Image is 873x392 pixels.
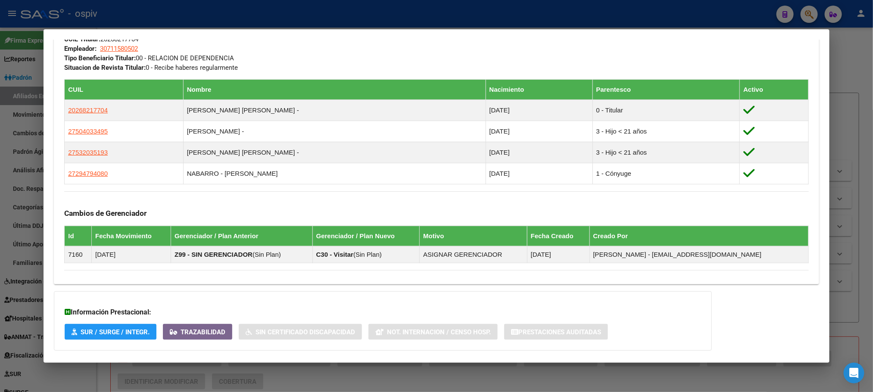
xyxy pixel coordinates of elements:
[64,35,138,43] span: 20268217704
[171,226,312,246] th: Gerenciador / Plan Anterior
[171,246,312,263] td: ( )
[486,100,592,121] td: [DATE]
[163,324,232,340] button: Trazabilidad
[527,226,589,246] th: Fecha Creado
[64,208,808,218] h3: Cambios de Gerenciador
[68,128,108,135] span: 27504033495
[68,170,108,177] span: 27294794080
[589,226,808,246] th: Creado Por
[504,324,608,340] button: Prestaciones Auditadas
[592,142,740,163] td: 3 - Hijo < 21 años
[64,54,136,62] strong: Tipo Beneficiario Titular:
[68,149,108,156] span: 27532035193
[255,251,279,258] span: Sin Plan
[256,328,355,336] span: Sin Certificado Discapacidad
[65,246,92,263] td: 7160
[387,328,491,336] span: Not. Internacion / Censo Hosp.
[592,163,740,184] td: 1 - Cónyuge
[518,328,601,336] span: Prestaciones Auditadas
[65,226,92,246] th: Id
[92,246,171,263] td: [DATE]
[64,35,100,43] strong: CUIL Titular:
[355,251,380,258] span: Sin Plan
[65,307,701,317] h3: Información Prestacional:
[589,246,808,263] td: [PERSON_NAME] - [EMAIL_ADDRESS][DOMAIN_NAME]
[316,251,353,258] strong: C30 - Visitar
[183,121,486,142] td: [PERSON_NAME] -
[175,251,253,258] strong: Z99 - SIN GERENCIADOR
[183,142,486,163] td: [PERSON_NAME] [PERSON_NAME] -
[486,163,592,184] td: [DATE]
[312,246,420,263] td: ( )
[486,142,592,163] td: [DATE]
[92,226,171,246] th: Fecha Movimiento
[592,100,740,121] td: 0 - Titular
[81,328,150,336] span: SUR / SURGE / INTEGR.
[64,64,238,72] span: 0 - Recibe haberes regularmente
[68,106,108,114] span: 20268217704
[181,328,225,336] span: Trazabilidad
[183,79,486,100] th: Nombre
[368,324,498,340] button: Not. Internacion / Censo Hosp.
[592,121,740,142] td: 3 - Hijo < 21 años
[183,100,486,121] td: [PERSON_NAME] [PERSON_NAME] -
[486,79,592,100] th: Nacimiento
[420,246,527,263] td: ASIGNAR GERENCIADOR
[183,163,486,184] td: NABARRO - [PERSON_NAME]
[420,226,527,246] th: Motivo
[592,79,740,100] th: Parentesco
[844,363,864,383] div: Open Intercom Messenger
[527,246,589,263] td: [DATE]
[65,324,156,340] button: SUR / SURGE / INTEGR.
[64,45,97,53] strong: Empleador:
[312,226,420,246] th: Gerenciador / Plan Nuevo
[486,121,592,142] td: [DATE]
[740,79,808,100] th: Activo
[64,64,146,72] strong: Situacion de Revista Titular:
[64,54,234,62] span: 00 - RELACION DE DEPENDENCIA
[239,324,362,340] button: Sin Certificado Discapacidad
[65,79,184,100] th: CUIL
[100,45,138,53] span: 30711580502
